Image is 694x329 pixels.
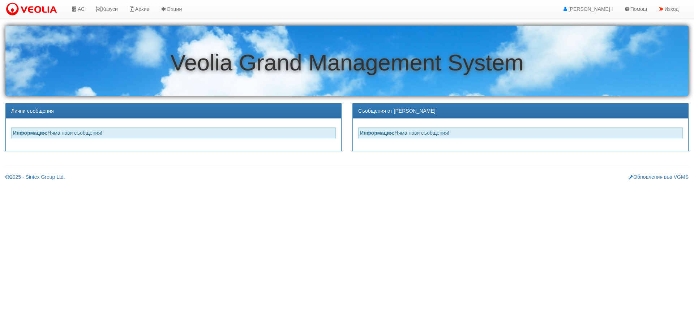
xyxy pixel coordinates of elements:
a: Обновления във VGMS [629,174,689,180]
div: Няма нови съобщения! [358,127,683,138]
img: VeoliaLogo.png [5,2,60,17]
div: Няма нови съобщения! [11,127,336,138]
a: 2025 - Sintex Group Ltd. [5,174,65,180]
h1: Veolia Grand Management System [5,50,689,75]
strong: Информация: [360,130,395,136]
div: Лични съобщения [6,104,341,118]
div: Съобщения от [PERSON_NAME] [353,104,688,118]
strong: Информация: [13,130,48,136]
